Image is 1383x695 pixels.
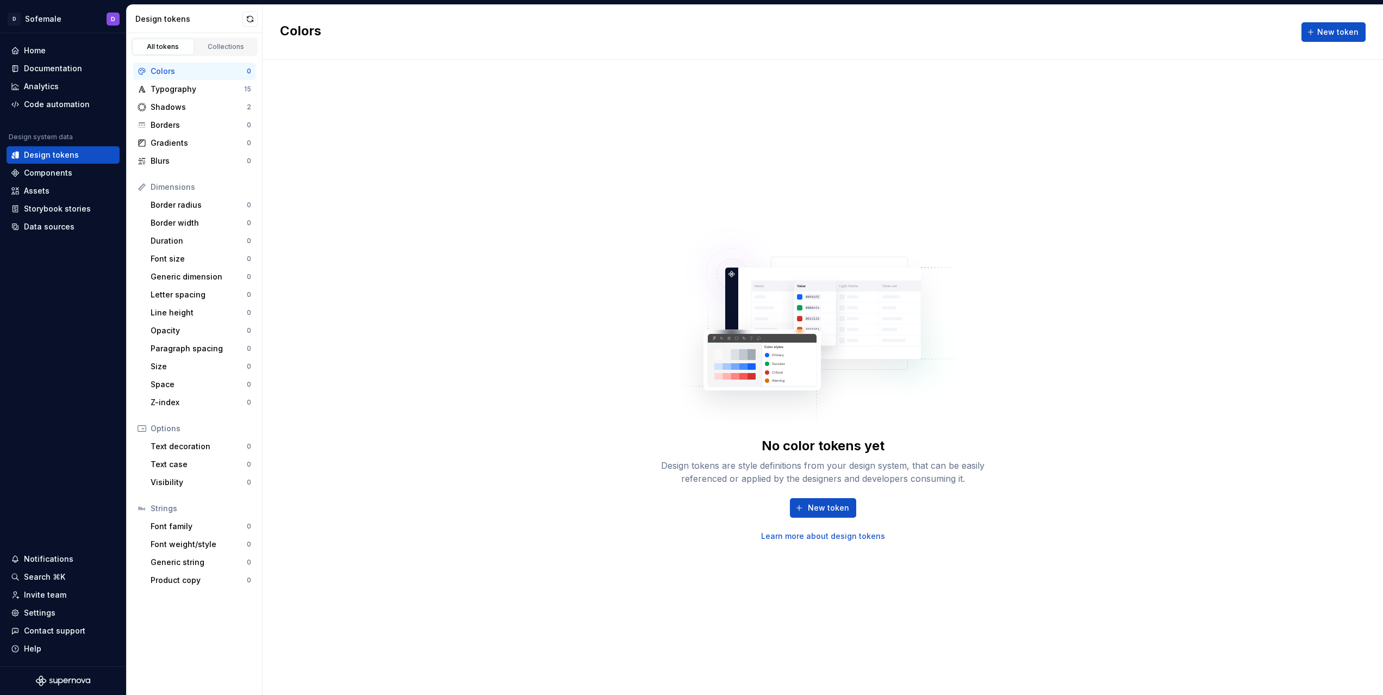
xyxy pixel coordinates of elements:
div: 0 [247,540,251,549]
a: Space0 [146,376,256,393]
div: Product copy [151,575,247,586]
div: Letter spacing [151,289,247,300]
div: Design tokens [135,14,242,24]
div: 0 [247,308,251,317]
div: Text decoration [151,441,247,452]
div: Opacity [151,325,247,336]
div: 0 [247,67,251,76]
a: Border width0 [146,214,256,232]
div: 0 [247,380,251,389]
a: Generic string0 [146,554,256,571]
a: Blurs0 [133,152,256,170]
span: New token [1317,27,1359,38]
a: Paragraph spacing0 [146,340,256,357]
div: Z-index [151,397,247,408]
div: 0 [247,362,251,371]
a: Text decoration0 [146,438,256,455]
div: 0 [247,255,251,263]
div: 0 [247,522,251,531]
span: New token [808,502,849,513]
div: No color tokens yet [762,437,884,455]
div: Size [151,361,247,372]
h2: Colors [280,22,321,42]
div: Assets [24,185,49,196]
a: Components [7,164,120,182]
div: 2 [247,103,251,111]
div: Generic dimension [151,271,247,282]
div: Visibility [151,477,247,488]
a: Border radius0 [146,196,256,214]
a: Font weight/style0 [146,536,256,553]
div: 0 [247,139,251,147]
div: Components [24,167,72,178]
a: Learn more about design tokens [761,531,885,542]
div: All tokens [136,42,190,51]
div: Font family [151,521,247,532]
a: Code automation [7,96,120,113]
div: Collections [199,42,253,51]
div: Space [151,379,247,390]
div: Design tokens [24,150,79,160]
a: Analytics [7,78,120,95]
button: Search ⌘K [7,568,120,586]
div: Gradients [151,138,247,148]
a: Line height0 [146,304,256,321]
div: 0 [247,558,251,567]
div: 0 [247,576,251,585]
a: Assets [7,182,120,200]
a: Data sources [7,218,120,235]
div: 0 [247,398,251,407]
button: DSofemaleD [2,7,124,30]
a: Invite team [7,586,120,604]
div: Strings [151,503,251,514]
div: Duration [151,235,247,246]
div: Contact support [24,625,85,636]
svg: Supernova Logo [36,675,90,686]
a: Settings [7,604,120,622]
a: Opacity0 [146,322,256,339]
div: Line height [151,307,247,318]
div: Home [24,45,46,56]
a: Z-index0 [146,394,256,411]
div: Notifications [24,554,73,564]
a: Font family0 [146,518,256,535]
button: Notifications [7,550,120,568]
div: Font size [151,253,247,264]
a: Generic dimension0 [146,268,256,286]
div: 0 [247,326,251,335]
a: Size0 [146,358,256,375]
div: Design tokens are style definitions from your design system, that can be easily referenced or app... [649,459,997,485]
a: Documentation [7,60,120,77]
div: Help [24,643,41,654]
div: 0 [247,478,251,487]
div: Typography [151,84,244,95]
div: Design system data [9,133,73,141]
button: New token [1301,22,1366,42]
div: 15 [244,85,251,94]
div: 0 [247,290,251,299]
div: 0 [247,121,251,129]
div: 0 [247,442,251,451]
div: Search ⌘K [24,572,65,582]
div: 0 [247,460,251,469]
a: Home [7,42,120,59]
div: Paragraph spacing [151,343,247,354]
div: Analytics [24,81,59,92]
div: 0 [247,344,251,353]
a: Visibility0 [146,474,256,491]
div: 0 [247,157,251,165]
a: Font size0 [146,250,256,268]
div: Code automation [24,99,90,110]
div: Generic string [151,557,247,568]
div: 0 [247,219,251,227]
button: New token [790,498,856,518]
div: Dimensions [151,182,251,193]
div: Colors [151,66,247,77]
div: Border width [151,218,247,228]
a: Gradients0 [133,134,256,152]
div: 0 [247,201,251,209]
a: Duration0 [146,232,256,250]
div: Documentation [24,63,82,74]
div: 0 [247,237,251,245]
a: Borders0 [133,116,256,134]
